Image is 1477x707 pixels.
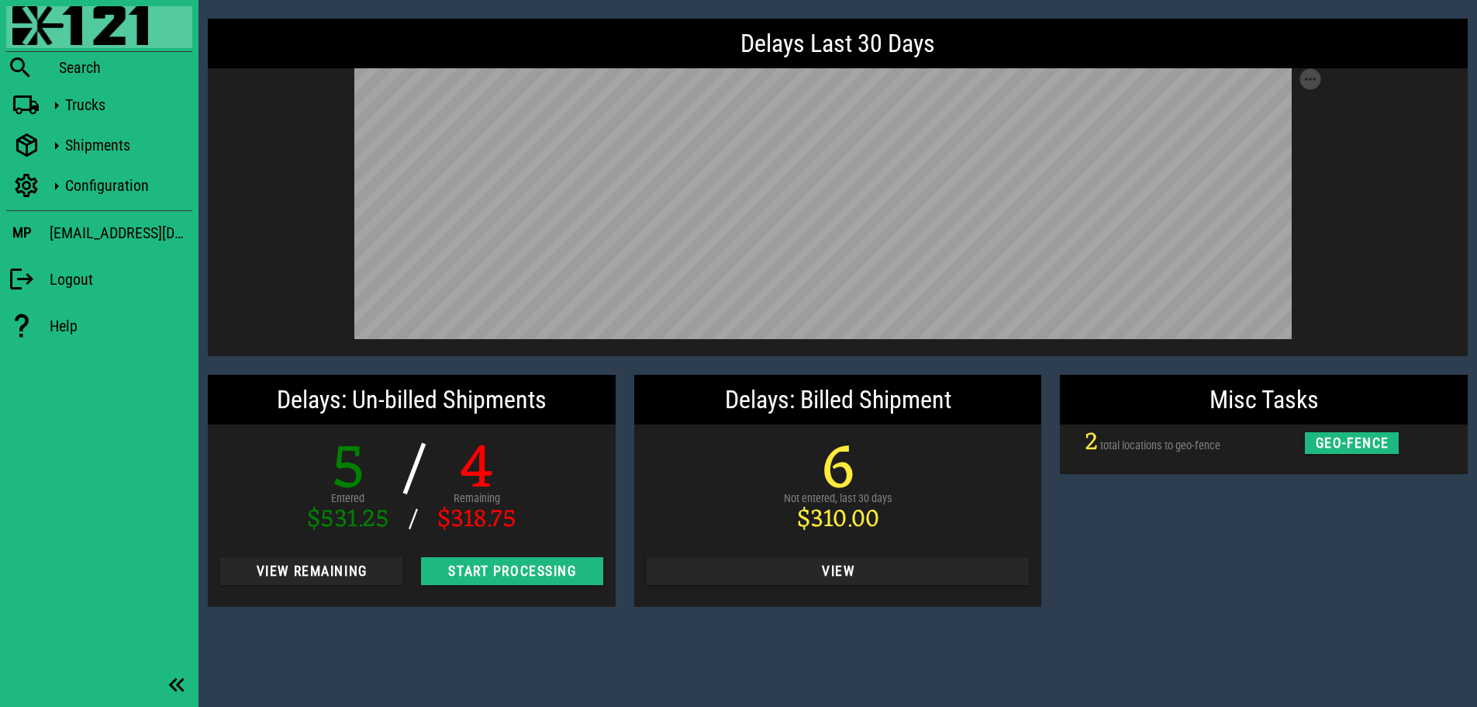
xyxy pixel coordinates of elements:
div: Remaining [437,490,516,508]
div: Trucks [65,95,186,114]
button: View Remaining [220,557,402,585]
div: 5 [307,440,389,502]
span: View Remaining [233,563,390,579]
div: / [401,440,426,502]
div: Logout [50,270,192,289]
div: Not entered, last 30 days [784,490,892,508]
span: total locations to geo-fence [1100,439,1220,452]
a: Blackfly [6,6,192,48]
div: $318.75 [437,508,516,532]
div: Shipments [65,136,186,154]
div: 4 [437,440,516,502]
span: View [659,563,1017,579]
div: Vega visualization [354,68,1321,344]
span: 2 [1085,421,1098,465]
div: Help [50,317,192,335]
div: 6 [784,440,892,502]
button: geo-fence [1305,432,1399,454]
div: Configuration [65,176,186,195]
span: geo-fence [1314,435,1389,451]
div: Delays: Billed Shipment [634,375,1042,425]
button: Start Processing [421,557,603,585]
h3: MP [12,224,31,241]
div: Entered [307,490,389,508]
a: Help [6,304,192,348]
img: 87f0f0e.png [12,6,148,45]
div: $310.00 [784,508,892,532]
div: [EMAIL_ADDRESS][DOMAIN_NAME] [50,220,192,245]
a: geo-fence [1305,436,1399,449]
div: Delays Last 30 Days [208,19,1468,68]
div: / [401,508,426,532]
span: Start Processing [433,563,591,579]
div: Search [59,58,192,77]
div: Delays: Un-billed Shipments [208,375,616,425]
button: View [647,557,1030,585]
div: $531.25 [307,508,389,532]
div: Misc Tasks [1060,375,1468,425]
